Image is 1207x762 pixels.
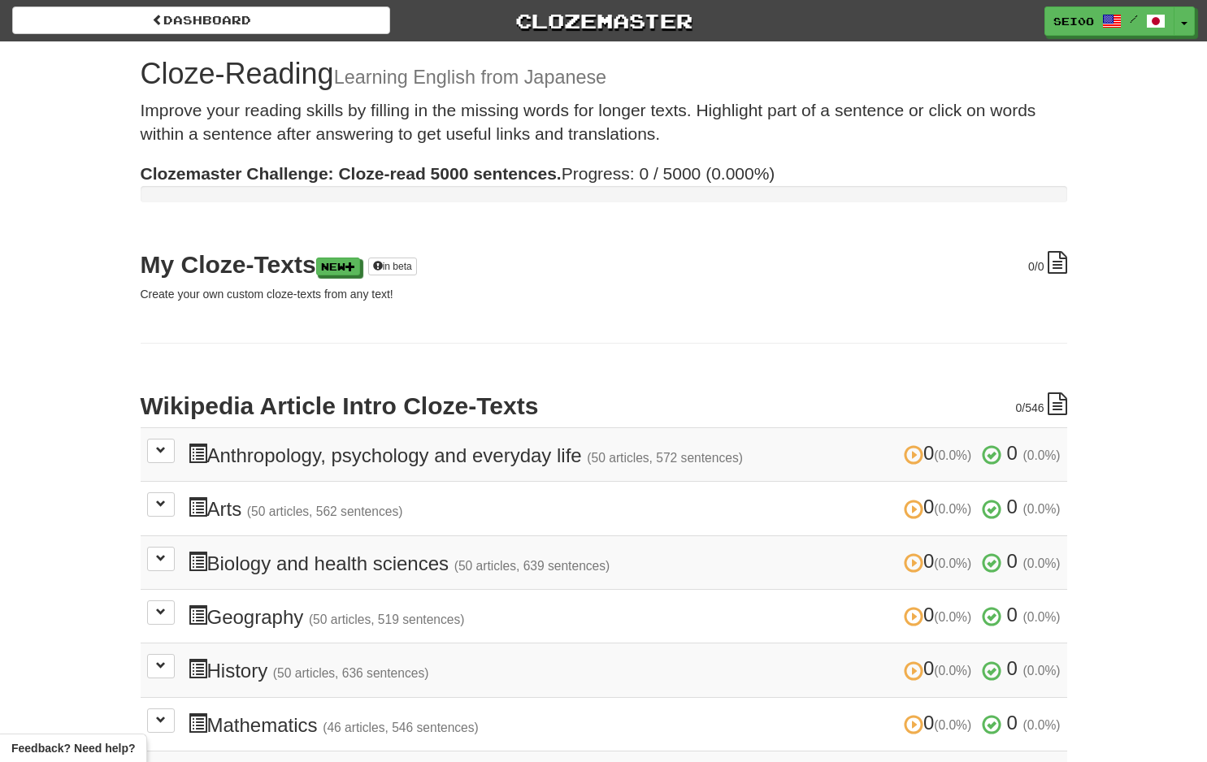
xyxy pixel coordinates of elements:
p: Create your own custom cloze-texts from any text! [141,286,1067,302]
span: 0 [904,657,977,679]
h3: Anthropology, psychology and everyday life [188,443,1061,466]
strong: Clozemaster Challenge: Cloze-read 5000 sentences. [141,164,562,183]
small: (0.0%) [1023,718,1061,732]
h3: Biology and health sciences [188,551,1061,574]
small: (0.0%) [934,448,971,462]
small: (0.0%) [1023,610,1061,624]
h1: Cloze-Reading [141,58,1067,90]
span: 0 [1007,657,1018,679]
span: 0 [904,442,977,464]
small: (0.0%) [1023,448,1061,462]
span: 0 [1007,604,1018,626]
a: sei0o / [1044,6,1174,36]
h2: Wikipedia Article Intro Cloze-Texts [141,392,1067,419]
span: Open feedback widget [11,740,135,756]
span: 0 [904,712,977,734]
a: in beta [368,258,417,275]
span: sei0o [1053,14,1094,28]
h3: Geography [188,604,1061,628]
small: (0.0%) [934,556,971,570]
small: (0.0%) [934,502,971,516]
span: 0 [904,496,977,517]
a: Clozemaster [415,6,792,35]
span: 0 [1028,260,1035,273]
a: New [316,258,360,275]
small: (50 articles, 562 sentences) [247,504,403,518]
span: 0 [1007,496,1018,517]
span: 0 [904,604,977,626]
small: (50 articles, 639 sentences) [454,559,610,573]
small: (50 articles, 636 sentences) [273,666,429,680]
small: (0.0%) [934,718,971,732]
div: /0 [1028,251,1066,275]
h2: My Cloze-Texts [141,251,1067,278]
h3: History [188,658,1061,682]
a: Dashboard [12,6,390,34]
small: (46 articles, 546 sentences) [323,721,479,734]
small: (50 articles, 572 sentences) [587,451,743,465]
h3: Arts [188,496,1061,520]
small: (0.0%) [1023,664,1061,678]
span: 0 [1007,550,1018,572]
span: Progress: 0 / 5000 (0.000%) [141,164,775,183]
p: Improve your reading skills by filling in the missing words for longer texts. Highlight part of a... [141,98,1067,146]
small: (0.0%) [1023,556,1061,570]
span: 0 [904,550,977,572]
h3: Mathematics [188,712,1061,736]
span: 0 [1007,712,1018,734]
small: (0.0%) [1023,502,1061,516]
span: 0 [1007,442,1018,464]
small: (50 articles, 519 sentences) [309,613,465,626]
small: Learning English from Japanese [334,67,606,88]
span: 0 [1015,401,1022,414]
span: / [1130,13,1138,24]
small: (0.0%) [934,610,971,624]
div: /546 [1015,392,1066,416]
small: (0.0%) [934,664,971,678]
